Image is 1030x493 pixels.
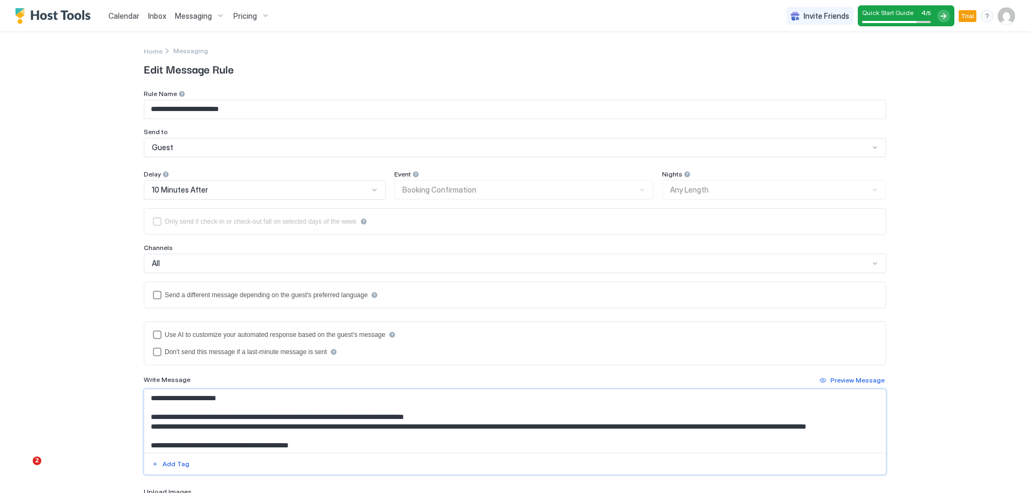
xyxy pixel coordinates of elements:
a: Home [144,45,163,56]
span: 4 [921,9,926,17]
button: Preview Message [818,374,886,387]
span: 10 Minutes After [152,185,208,195]
div: Use AI to customize your automated response based on the guest's message [165,331,385,339]
span: Event [394,170,411,178]
div: User profile [998,8,1015,25]
span: Messaging [173,47,208,55]
span: Rule Name [144,90,177,98]
iframe: Intercom live chat [11,457,36,482]
span: Quick Start Guide [862,9,914,17]
div: Breadcrumb [144,45,163,56]
span: Inbox [148,11,166,20]
span: Guest [152,143,173,152]
div: Only send if check-in or check-out fall on selected days of the week [165,218,357,225]
span: Delay [144,170,161,178]
span: Calendar [108,11,139,20]
div: useAI [153,330,877,339]
div: languagesEnabled [153,291,877,299]
div: Send a different message depending on the guest's preferred language [165,291,367,299]
div: Add Tag [163,459,189,469]
div: Breadcrumb [173,47,208,55]
div: Don't send this message if a last-minute message is sent [165,348,327,356]
span: Home [144,47,163,55]
span: Send to [144,128,168,136]
span: Edit Message Rule [144,61,886,77]
span: Write Message [144,376,190,384]
div: menu [981,10,994,23]
textarea: Input Field [144,389,886,453]
span: 2 [33,457,41,465]
button: Add Tag [150,458,191,470]
div: isLimited [153,217,877,226]
span: All [152,259,160,268]
span: Nights [662,170,682,178]
span: Messaging [175,11,212,21]
span: Trial [961,11,974,21]
a: Host Tools Logo [15,8,95,24]
input: Input Field [144,100,886,119]
span: Invite Friends [804,11,849,21]
span: / 5 [926,10,931,17]
a: Calendar [108,10,139,21]
span: Pricing [233,11,257,21]
span: Channels [144,244,173,252]
a: Inbox [148,10,166,21]
div: disableIfLastMinute [153,348,877,356]
div: Preview Message [830,376,885,385]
